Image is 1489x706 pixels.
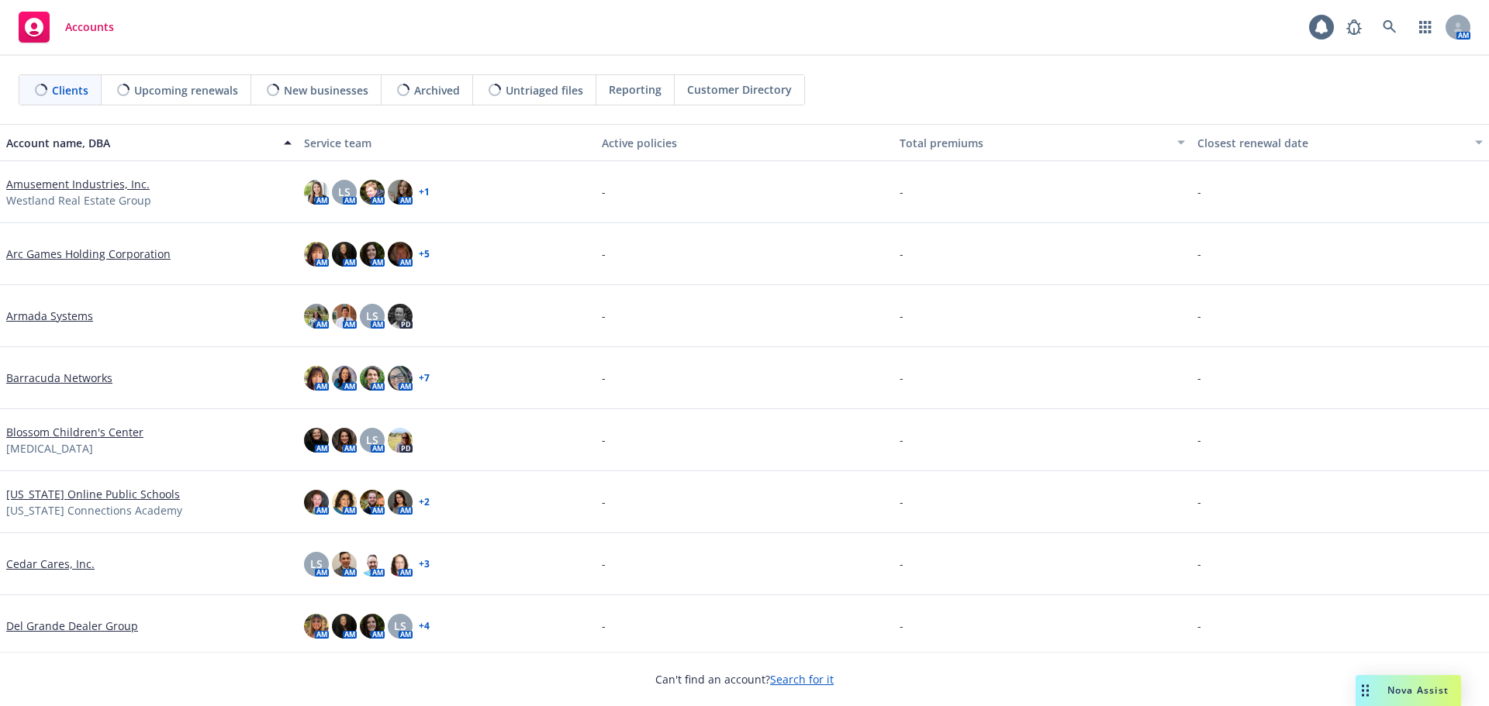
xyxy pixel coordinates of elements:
[414,82,460,98] span: Archived
[609,81,662,98] span: Reporting
[1197,556,1201,572] span: -
[304,135,589,151] div: Service team
[602,308,606,324] span: -
[332,242,357,267] img: photo
[360,552,385,577] img: photo
[388,428,413,453] img: photo
[310,556,323,572] span: LS
[388,490,413,515] img: photo
[900,618,903,634] span: -
[1374,12,1405,43] a: Search
[284,82,368,98] span: New businesses
[900,494,903,510] span: -
[602,184,606,200] span: -
[1197,370,1201,386] span: -
[687,81,792,98] span: Customer Directory
[900,308,903,324] span: -
[602,246,606,262] span: -
[6,440,93,456] span: [MEDICAL_DATA]
[900,370,903,386] span: -
[1197,618,1201,634] span: -
[893,124,1191,161] button: Total premiums
[6,486,180,502] a: [US_STATE] Online Public Schools
[602,135,887,151] div: Active policies
[655,671,834,687] span: Can't find an account?
[6,556,95,572] a: Cedar Cares, Inc.
[304,428,329,453] img: photo
[304,490,329,515] img: photo
[388,180,413,205] img: photo
[900,135,1168,151] div: Total premiums
[506,82,583,98] span: Untriaged files
[419,188,430,197] a: + 1
[388,366,413,391] img: photo
[1197,246,1201,262] span: -
[6,308,93,324] a: Armada Systems
[332,366,357,391] img: photo
[419,622,430,631] a: + 4
[1339,12,1370,43] a: Report a Bug
[388,242,413,267] img: photo
[6,176,150,192] a: Amusement Industries, Inc.
[900,432,903,448] span: -
[360,366,385,391] img: photo
[304,242,329,267] img: photo
[52,82,88,98] span: Clients
[65,21,114,33] span: Accounts
[419,374,430,383] a: + 7
[602,618,606,634] span: -
[900,246,903,262] span: -
[1356,675,1375,706] div: Drag to move
[338,184,351,200] span: LS
[134,82,238,98] span: Upcoming renewals
[602,370,606,386] span: -
[366,432,378,448] span: LS
[596,124,893,161] button: Active policies
[1197,494,1201,510] span: -
[6,192,151,208] span: Westland Real Estate Group
[304,366,329,391] img: photo
[602,494,606,510] span: -
[332,552,357,577] img: photo
[900,556,903,572] span: -
[366,308,378,324] span: LS
[360,180,385,205] img: photo
[332,304,357,329] img: photo
[360,242,385,267] img: photo
[419,560,430,569] a: + 3
[360,490,385,515] img: photo
[304,304,329,329] img: photo
[602,432,606,448] span: -
[1410,12,1441,43] a: Switch app
[1197,184,1201,200] span: -
[602,556,606,572] span: -
[1356,675,1461,706] button: Nova Assist
[6,135,275,151] div: Account name, DBA
[6,246,171,262] a: Arc Games Holding Corporation
[304,180,329,205] img: photo
[332,428,357,453] img: photo
[360,614,385,639] img: photo
[332,614,357,639] img: photo
[1197,432,1201,448] span: -
[6,618,138,634] a: Del Grande Dealer Group
[1191,124,1489,161] button: Closest renewal date
[6,502,182,518] span: [US_STATE] Connections Academy
[388,304,413,329] img: photo
[6,370,112,386] a: Barracuda Networks
[1197,308,1201,324] span: -
[6,424,143,440] a: Blossom Children's Center
[298,124,596,161] button: Service team
[394,618,406,634] span: LS
[900,184,903,200] span: -
[304,614,329,639] img: photo
[1387,684,1449,697] span: Nova Assist
[419,250,430,259] a: + 5
[12,5,120,49] a: Accounts
[1197,135,1466,151] div: Closest renewal date
[388,552,413,577] img: photo
[332,490,357,515] img: photo
[419,498,430,507] a: + 2
[770,672,834,687] a: Search for it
